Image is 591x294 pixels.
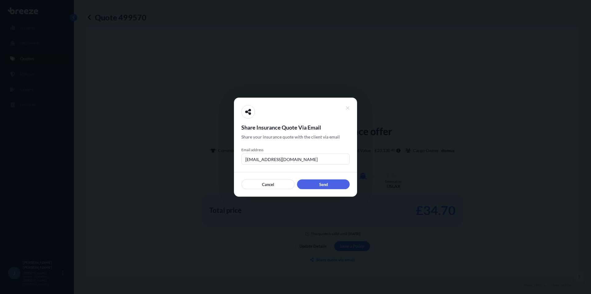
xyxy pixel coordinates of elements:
[241,134,340,140] span: Share your insurance quote with the client via email
[319,181,328,187] p: Send
[262,181,274,187] p: Cancel
[241,153,350,164] input: example@gmail.com
[241,179,295,189] button: Cancel
[241,123,350,131] span: Share Insurance Quote Via Email
[297,179,350,189] button: Send
[241,147,350,152] span: Email address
